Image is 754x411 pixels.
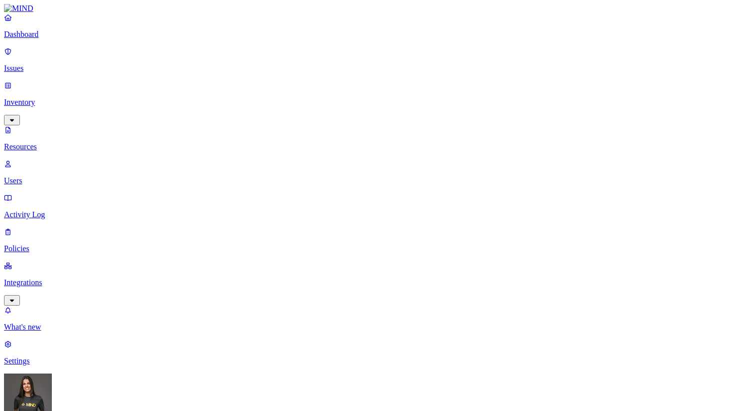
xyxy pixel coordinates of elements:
p: Issues [4,64,750,73]
a: Inventory [4,81,750,124]
a: Issues [4,47,750,73]
a: Settings [4,340,750,366]
a: Dashboard [4,13,750,39]
a: Resources [4,125,750,151]
p: Users [4,176,750,185]
a: MIND [4,4,750,13]
a: Integrations [4,261,750,304]
a: Activity Log [4,193,750,219]
p: Inventory [4,98,750,107]
p: Settings [4,357,750,366]
a: Policies [4,227,750,253]
p: Resources [4,142,750,151]
p: What's new [4,323,750,332]
img: MIND [4,4,33,13]
p: Integrations [4,278,750,287]
p: Policies [4,244,750,253]
a: What's new [4,306,750,332]
a: Users [4,159,750,185]
p: Activity Log [4,210,750,219]
p: Dashboard [4,30,750,39]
